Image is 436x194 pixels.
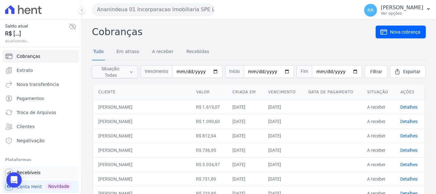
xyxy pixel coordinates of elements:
th: Situação [362,84,395,100]
a: Pagamentos [3,92,79,105]
th: Vencimento [263,84,303,100]
span: Situação: Todas [96,66,125,78]
p: [PERSON_NAME] [381,4,423,11]
span: Negativação [17,137,45,144]
th: Cliente [93,84,191,100]
span: Nova transferência [17,81,59,88]
span: Extrato [17,67,33,74]
a: Negativação [3,134,79,147]
span: R$ [...] [5,29,69,38]
span: RR [367,8,373,12]
td: R$ 1.090,60 [191,114,227,128]
th: Valor [191,84,227,100]
a: Troca de Arquivos [3,106,79,119]
td: R$ 731,89 [191,172,227,186]
a: Exportar [390,65,426,78]
td: [DATE] [227,100,263,114]
span: Clientes [17,123,34,130]
span: Conta Hent [17,183,42,190]
td: [DATE] [227,143,263,157]
td: [PERSON_NAME] [93,172,191,186]
a: Recebíveis [3,166,79,179]
a: Nova transferência [3,78,79,91]
a: Recebidas [185,44,211,60]
td: A receber [362,100,395,114]
a: Extrato [3,64,79,77]
span: Vencimento [140,65,172,78]
span: Pagamentos [17,95,44,102]
td: [DATE] [263,157,303,172]
td: R$ 3.034,97 [191,157,227,172]
a: Conta Hent Novidade [3,180,79,193]
a: Detalhes [400,176,417,182]
span: Troca de Arquivos [17,109,56,116]
th: Criada em [227,84,263,100]
span: Recebíveis [17,169,41,176]
th: Data de pagamento [303,84,362,100]
a: Detalhes [400,162,417,167]
a: Filtrar [365,65,387,78]
div: Plataformas [5,156,76,164]
p: Ver opções [381,11,423,16]
span: Cobranças [17,53,40,59]
a: Detalhes [400,133,417,138]
a: Detalhes [400,148,417,153]
td: A receber [362,172,395,186]
span: atualizando... [5,38,69,44]
span: Saldo atual [5,23,69,29]
button: Ananindeua 01 Incorporacao Imobiliaria SPE LTDA [92,3,214,16]
td: [PERSON_NAME] [93,100,191,114]
button: RR [PERSON_NAME] Ver opções [359,1,436,19]
td: A receber [362,128,395,143]
span: Filtrar [370,68,382,75]
td: [PERSON_NAME] [93,143,191,157]
a: Detalhes [400,119,417,124]
span: Nova cobrança [390,29,420,35]
td: R$ 1.619,07 [191,100,227,114]
td: [DATE] [227,128,263,143]
td: [DATE] [263,100,303,114]
td: [DATE] [263,114,303,128]
span: Exportar [403,68,420,75]
span: Início [225,65,244,78]
td: R$ 812,94 [191,128,227,143]
td: A receber [362,143,395,157]
td: [DATE] [263,128,303,143]
td: [PERSON_NAME] [93,114,191,128]
td: [PERSON_NAME] [93,128,191,143]
td: [DATE] [227,114,263,128]
button: Situação: Todas [92,66,138,78]
a: A receber [151,44,175,60]
a: Detalhes [400,105,417,110]
a: Nova cobrança [376,26,426,38]
td: A receber [362,114,395,128]
h2: Cobranças [92,25,376,39]
td: R$ 736,95 [191,143,227,157]
a: Clientes [3,120,79,133]
div: Open Intercom Messenger [6,172,22,188]
a: Em atraso [115,44,140,60]
td: [DATE] [263,172,303,186]
th: Ações [395,84,425,100]
td: [DATE] [227,157,263,172]
td: [DATE] [263,143,303,157]
td: A receber [362,157,395,172]
a: Tudo [92,44,105,60]
td: [PERSON_NAME] [93,157,191,172]
span: Fim [297,65,312,78]
span: Novidade [46,183,72,190]
a: Cobranças [3,50,79,63]
td: [DATE] [227,172,263,186]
